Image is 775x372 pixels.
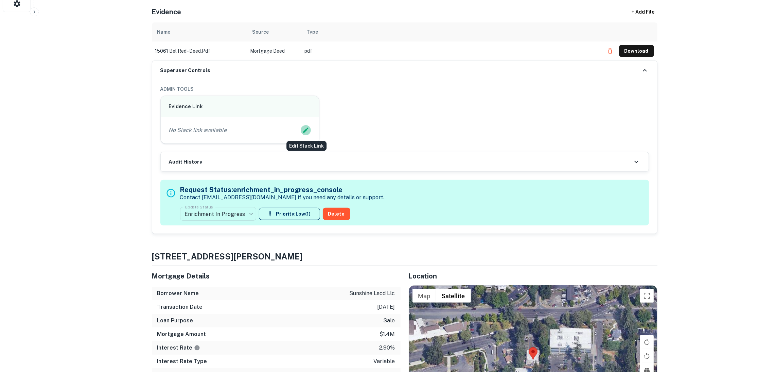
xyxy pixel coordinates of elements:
[640,289,654,303] button: Toggle fullscreen view
[619,45,654,57] button: Download
[152,271,401,281] h5: Mortgage Details
[377,303,395,311] p: [DATE]
[301,125,311,135] button: Edit Slack Link
[157,330,206,338] h6: Mortgage Amount
[180,193,385,202] p: Contact [EMAIL_ADDRESS][DOMAIN_NAME] if you need any details or support.
[323,208,350,220] button: Delete
[259,208,320,220] button: Priority:Low(1)
[301,22,601,41] th: Type
[152,22,657,61] div: scrollable content
[380,344,395,352] p: 2.90%
[380,330,395,338] p: $1.4m
[180,185,385,195] h5: Request Status: enrichment_in_progress_console
[185,204,213,210] label: Update Status
[160,67,211,74] h6: Superuser Controls
[157,344,200,352] h6: Interest Rate
[169,158,202,166] h6: Audit History
[384,317,395,325] p: sale
[152,250,657,263] h4: [STREET_ADDRESS][PERSON_NAME]
[194,345,200,351] svg: The interest rates displayed on the website are for informational purposes only and may be report...
[409,271,657,281] h5: Location
[157,289,199,298] h6: Borrower Name
[169,103,311,111] h6: Evidence Link
[374,357,395,366] p: variable
[307,28,318,36] div: Type
[640,349,654,363] button: Rotate map counterclockwise
[741,318,775,350] iframe: Chat Widget
[152,22,247,41] th: Name
[301,41,601,61] td: pdf
[157,357,207,366] h6: Interest Rate Type
[247,41,301,61] td: Mortgage Deed
[412,289,436,303] button: Show street map
[157,28,171,36] div: Name
[350,289,395,298] p: sunshine lscd llc
[157,317,193,325] h6: Loan Purpose
[152,7,181,17] h5: Evidence
[640,335,654,349] button: Rotate map clockwise
[436,289,471,303] button: Show satellite imagery
[619,6,667,18] div: + Add File
[157,303,203,311] h6: Transaction Date
[169,126,227,134] p: No Slack link available
[286,141,327,151] div: Edit Slack Link
[604,46,616,56] button: Delete file
[247,22,301,41] th: Source
[252,28,269,36] div: Source
[180,204,256,223] div: Enrichment In Progress
[152,41,247,61] td: 15061 bel red - deed.pdf
[160,85,649,93] h6: ADMIN TOOLS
